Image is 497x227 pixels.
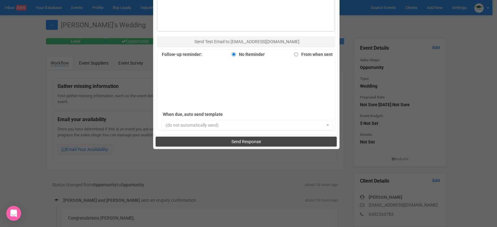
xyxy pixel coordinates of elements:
label: Follow-up reminder: [162,50,202,59]
label: From when sent [291,50,333,59]
span: Send Response [231,139,261,144]
label: No Reminder [229,50,265,59]
label: When due, auto send template [163,110,250,119]
span: (do not automatically send) [166,122,325,128]
div: Open Intercom Messenger [6,206,21,221]
span: Send Test Email to [EMAIL_ADDRESS][DOMAIN_NAME] [194,39,299,44]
